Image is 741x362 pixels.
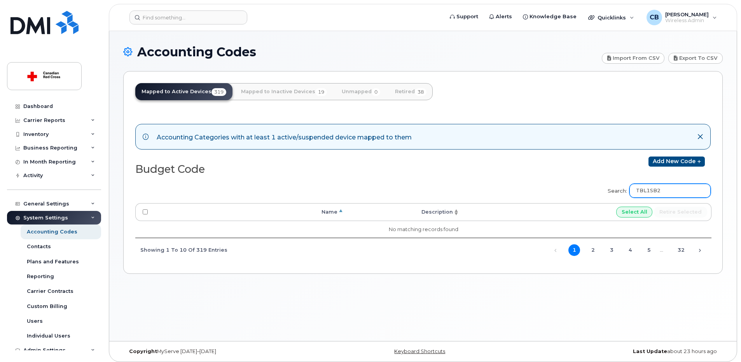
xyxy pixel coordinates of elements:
[211,88,226,96] span: 319
[123,45,598,59] h1: Accounting Codes
[129,348,157,354] strong: Copyright
[155,203,344,221] th: Name: activate to sort column descending
[675,244,687,256] a: 32
[648,157,705,167] a: Add new code
[344,203,460,221] th: Description: activate to sort column ascending
[694,244,706,256] a: Next
[643,244,655,256] a: 5
[123,348,323,355] div: MyServe [DATE]–[DATE]
[235,83,333,100] a: Mapped to Inactive Devices
[389,83,433,100] a: Retired
[603,179,711,200] label: Search:
[372,88,380,96] span: 0
[606,244,617,256] a: 3
[668,53,723,64] a: Export to CSV
[135,221,711,238] td: No matching records found
[135,83,232,100] a: Mapped to Active Devices
[602,53,665,64] a: Import from CSV
[157,131,412,142] div: Accounting Categories with at least 1 active/suspended device mapped to them
[550,244,561,256] a: Previous
[655,247,668,253] span: …
[336,83,386,100] a: Unmapped
[616,207,653,218] input: Select All
[587,244,599,256] a: 2
[415,88,426,96] span: 38
[135,243,227,256] div: Showing 1 to 10 of 319 entries
[629,184,711,198] input: Search:
[315,88,327,96] span: 19
[523,348,723,355] div: about 23 hours ago
[624,244,636,256] a: 4
[135,164,417,175] h2: Budget Code
[568,244,580,256] a: 1
[633,348,667,354] strong: Last Update
[394,348,445,354] a: Keyboard Shortcuts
